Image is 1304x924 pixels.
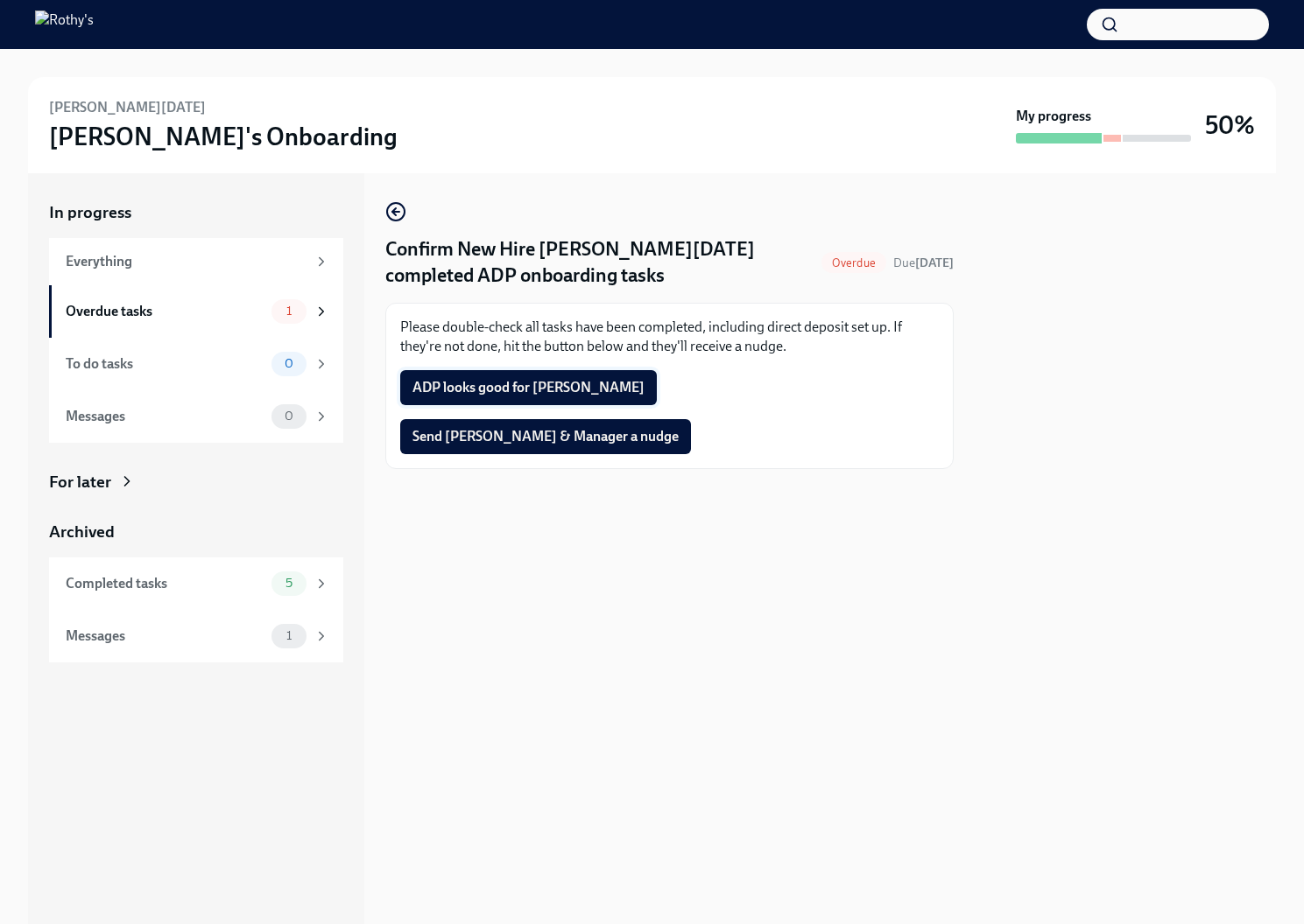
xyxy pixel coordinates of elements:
h6: [PERSON_NAME][DATE] [49,98,206,117]
span: 5 [275,577,303,590]
div: For later [49,471,111,493]
button: Send [PERSON_NAME] & Manager a nudge [400,419,691,454]
div: To do tasks [66,354,264,374]
a: To do tasks0 [49,338,343,390]
h3: 50% [1205,109,1255,141]
div: Everything [66,252,307,271]
span: Due [893,255,954,270]
strong: [DATE] [915,255,954,270]
a: Archived [49,521,343,543]
a: Completed tasks5 [49,557,343,610]
a: In progress [49,201,343,224]
div: Messages [66,407,264,426]
h3: [PERSON_NAME]'s Onboarding [49,121,398,152]
span: 0 [274,357,304,370]
a: Overdue tasks1 [49,285,343,338]
span: 0 [274,409,304,423]
div: Overdue tasks [66,302,264,321]
span: September 23rd, 2025 09:00 [893,255,954,271]
a: Messages1 [49,610,343,662]
span: 1 [276,629,302,642]
strong: My progress [1016,107,1091,126]
img: Rothy's [35,10,94,38]
a: Messages0 [49,390,343,443]
div: Completed tasks [66,574,264,593]
h4: Confirm New Hire [PERSON_NAME][DATE] completed ADP onboarding tasks [385,236,814,289]
a: For later [49,471,343,493]
span: 1 [276,304,302,318]
button: ADP looks good for [PERSON_NAME] [400,370,657,405]
p: Please double-check all tasks have been completed, including direct deposit set up. If they're no... [400,318,939,356]
a: Everything [49,238,343,285]
div: Messages [66,626,264,646]
span: ADP looks good for [PERSON_NAME] [412,379,645,396]
span: Overdue [821,256,886,269]
span: Send [PERSON_NAME] & Manager a nudge [412,428,679,445]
